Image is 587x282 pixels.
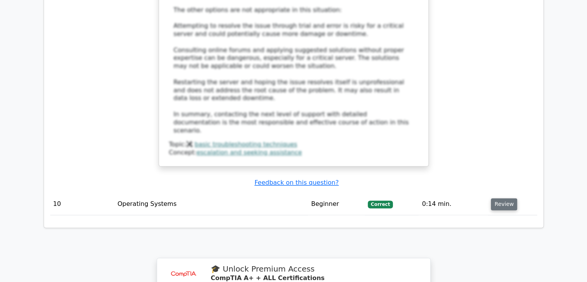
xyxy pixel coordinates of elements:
[254,179,338,186] a: Feedback on this question?
[308,193,365,215] td: Beginner
[419,193,488,215] td: 0:14 min.
[169,141,418,149] div: Topic:
[169,149,418,157] div: Concept:
[196,149,302,156] a: escalation and seeking assistance
[50,193,115,215] td: 10
[114,193,308,215] td: Operating Systems
[195,141,297,148] a: basic troubleshooting techniques
[491,198,517,210] button: Review
[368,200,393,208] span: Correct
